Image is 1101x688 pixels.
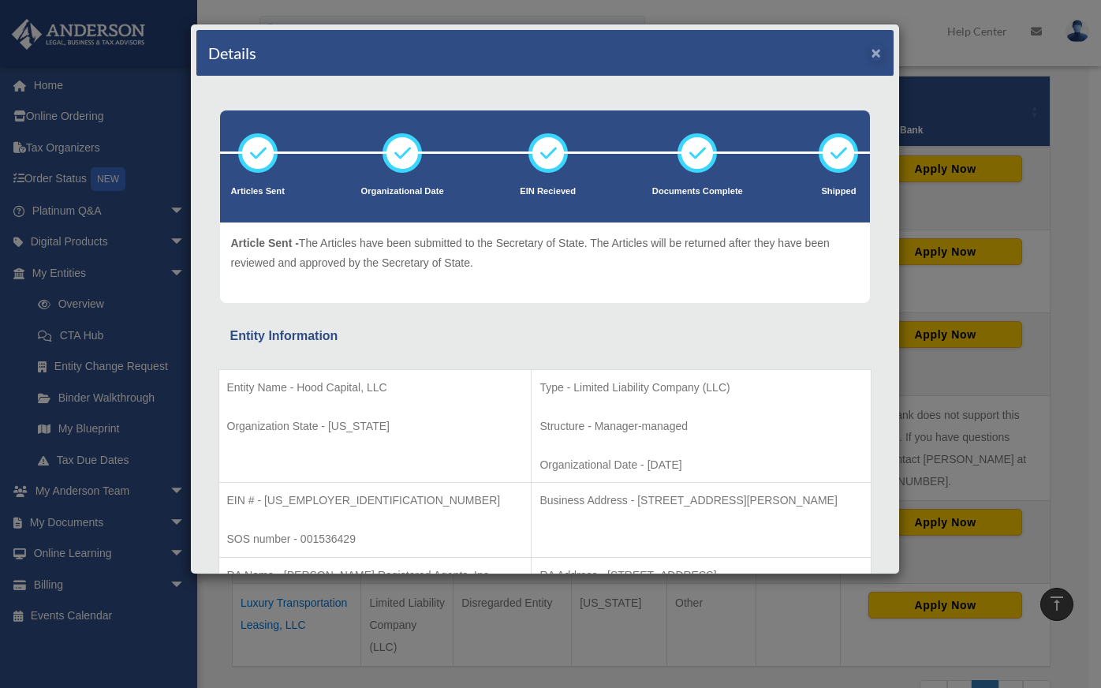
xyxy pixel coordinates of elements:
[230,325,860,347] div: Entity Information
[231,237,299,249] span: Article Sent -
[361,184,444,200] p: Organizational Date
[539,455,862,475] p: Organizational Date - [DATE]
[227,529,524,549] p: SOS number - 001536429
[227,417,524,436] p: Organization State - [US_STATE]
[231,184,285,200] p: Articles Sent
[539,378,862,398] p: Type - Limited Liability Company (LLC)
[520,184,576,200] p: EIN Recieved
[539,491,862,510] p: Business Address - [STREET_ADDRESS][PERSON_NAME]
[208,42,256,64] h4: Details
[652,184,743,200] p: Documents Complete
[871,44,882,61] button: ×
[539,566,862,585] p: RA Address - [STREET_ADDRESS]
[227,378,524,398] p: Entity Name - Hood Capital, LLC
[231,234,859,272] p: The Articles have been submitted to the Secretary of State. The Articles will be returned after t...
[227,491,524,510] p: EIN # - [US_EMPLOYER_IDENTIFICATION_NUMBER]
[227,566,524,585] p: RA Name - [PERSON_NAME] Registered Agents, Inc.
[539,417,862,436] p: Structure - Manager-managed
[819,184,858,200] p: Shipped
